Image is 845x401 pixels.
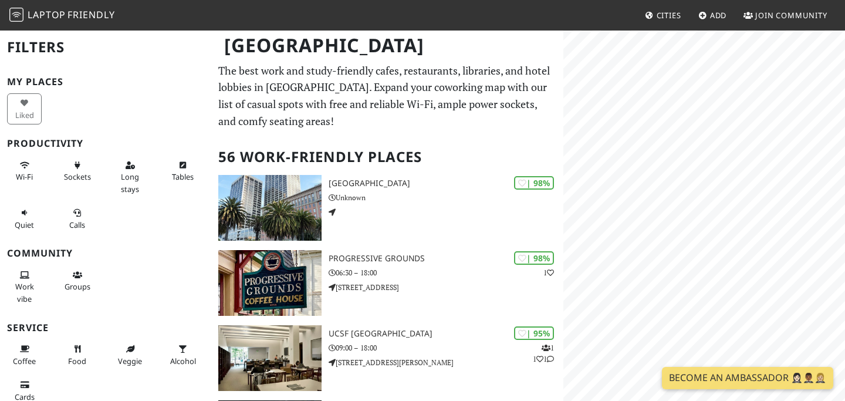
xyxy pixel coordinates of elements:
[211,250,563,316] a: Progressive Grounds | 98% 1 Progressive Grounds 06:30 – 18:00 [STREET_ADDRESS]
[329,254,563,264] h3: Progressive Grounds
[64,171,91,182] span: Power sockets
[7,265,42,308] button: Work vibe
[9,8,23,22] img: LaptopFriendly
[640,5,686,26] a: Cities
[329,267,563,278] p: 06:30 – 18:00
[739,5,832,26] a: Join Community
[113,156,147,198] button: Long stays
[15,281,34,304] span: People working
[211,175,563,241] a: One Market Plaza | 98% [GEOGRAPHIC_DATA] Unknown
[7,203,42,234] button: Quiet
[211,325,563,391] a: UCSF Mission Bay FAMRI Library | 95% 111 UCSF [GEOGRAPHIC_DATA] 09:00 – 18:00 [STREET_ADDRESS][PE...
[65,281,90,292] span: Group tables
[118,356,142,366] span: Veggie
[121,171,139,194] span: Long stays
[165,339,200,370] button: Alcohol
[69,220,85,230] span: Video/audio calls
[329,329,563,339] h3: UCSF [GEOGRAPHIC_DATA]
[9,5,115,26] a: LaptopFriendly LaptopFriendly
[7,138,204,149] h3: Productivity
[329,178,563,188] h3: [GEOGRAPHIC_DATA]
[514,176,554,190] div: | 98%
[218,325,322,391] img: UCSF Mission Bay FAMRI Library
[28,8,66,21] span: Laptop
[657,10,681,21] span: Cities
[755,10,827,21] span: Join Community
[218,250,322,316] img: Progressive Grounds
[218,139,556,175] h2: 56 Work-Friendly Places
[60,203,94,234] button: Calls
[218,62,556,130] p: The best work and study-friendly cafes, restaurants, libraries, and hotel lobbies in [GEOGRAPHIC_...
[60,339,94,370] button: Food
[7,156,42,187] button: Wi-Fi
[60,265,94,296] button: Groups
[533,342,554,365] p: 1 1 1
[218,175,322,241] img: One Market Plaza
[7,339,42,370] button: Coffee
[172,171,194,182] span: Work-friendly tables
[7,248,204,259] h3: Community
[165,156,200,187] button: Tables
[543,267,554,278] p: 1
[60,156,94,187] button: Sockets
[16,171,33,182] span: Stable Wi-Fi
[7,29,204,65] h2: Filters
[694,5,732,26] a: Add
[7,322,204,333] h3: Service
[662,367,833,389] a: Become an Ambassador 🤵🏻‍♀️🤵🏾‍♂️🤵🏼‍♀️
[329,192,563,203] p: Unknown
[329,342,563,353] p: 09:00 – 18:00
[514,251,554,265] div: | 98%
[68,356,86,366] span: Food
[67,8,114,21] span: Friendly
[13,356,36,366] span: Coffee
[113,339,147,370] button: Veggie
[329,357,563,368] p: [STREET_ADDRESS][PERSON_NAME]
[7,76,204,87] h3: My Places
[514,326,554,340] div: | 95%
[15,220,34,230] span: Quiet
[215,29,561,62] h1: [GEOGRAPHIC_DATA]
[710,10,727,21] span: Add
[329,282,563,293] p: [STREET_ADDRESS]
[170,356,196,366] span: Alcohol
